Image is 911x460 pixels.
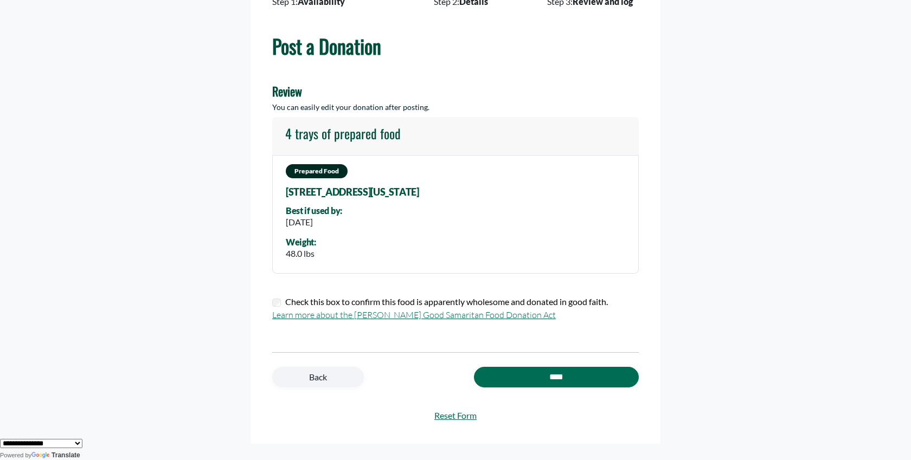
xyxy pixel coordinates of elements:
[272,409,639,422] a: Reset Form
[286,247,316,260] div: 48.0 lbs
[272,367,364,387] a: Back
[31,451,80,459] a: Translate
[286,237,316,247] div: Weight:
[285,295,608,308] label: Check this box to confirm this food is apparently wholesome and donated in good faith.
[31,452,52,459] img: Google Translate
[272,84,639,98] h4: Review
[272,309,556,320] a: Learn more about the [PERSON_NAME] Good Samaritan Food Donation Act
[272,103,639,112] h5: You can easily edit your donation after posting.
[286,206,342,216] div: Best if used by:
[286,164,348,178] span: Prepared Food
[272,34,639,57] h1: Post a Donation
[285,126,401,141] h4: 4 trays of prepared food
[286,216,342,229] div: [DATE]
[286,187,419,198] span: [STREET_ADDRESS][US_STATE]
